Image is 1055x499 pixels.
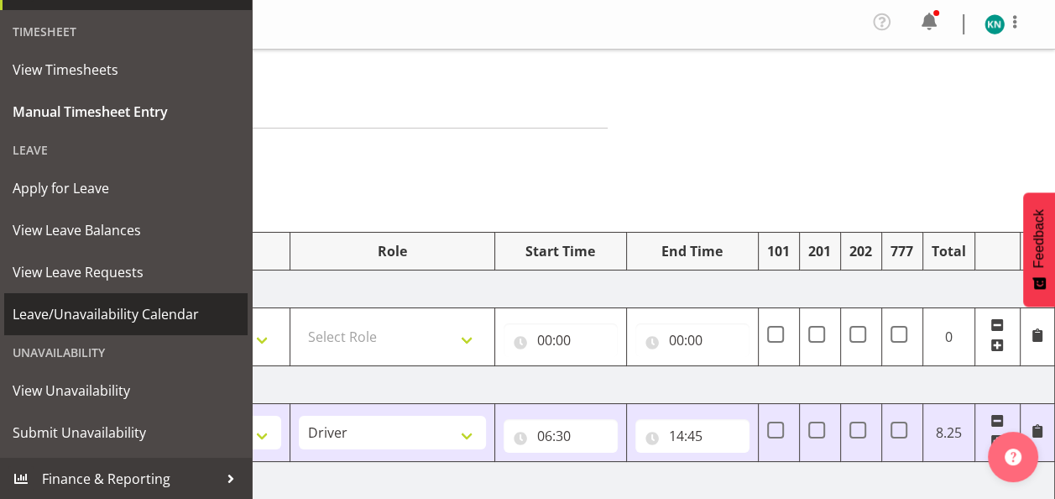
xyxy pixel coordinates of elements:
[922,404,974,462] td: 8.25
[4,91,248,133] a: Manual Timesheet Entry
[13,420,239,445] span: Submit Unavailability
[4,133,248,167] div: Leave
[13,218,239,243] span: View Leave Balances
[13,378,239,403] span: View Unavailability
[1031,209,1047,268] span: Feedback
[922,308,974,366] td: 0
[4,335,248,370] div: Unavailability
[984,14,1005,34] img: karl-nicole9851.jpg
[4,293,248,335] a: Leave/Unavailability Calendar
[849,241,873,261] div: 202
[299,241,486,261] div: Role
[504,323,618,357] input: Click to select...
[4,412,248,454] a: Submit Unavailability
[504,241,618,261] div: Start Time
[890,241,914,261] div: 777
[504,419,618,453] input: Click to select...
[4,209,248,251] a: View Leave Balances
[13,176,239,201] span: Apply for Leave
[1005,449,1021,465] img: help-xxl-2.png
[4,251,248,293] a: View Leave Requests
[4,370,248,412] a: View Unavailability
[13,99,239,124] span: Manual Timesheet Entry
[635,323,749,357] input: Click to select...
[635,419,749,453] input: Click to select...
[767,241,791,261] div: 101
[13,302,239,327] span: Leave/Unavailability Calendar
[13,260,239,285] span: View Leave Requests
[808,241,832,261] div: 201
[4,49,248,91] a: View Timesheets
[4,167,248,209] a: Apply for Leave
[932,241,966,261] div: Total
[635,241,749,261] div: End Time
[13,57,239,82] span: View Timesheets
[42,466,218,491] span: Finance & Reporting
[1023,192,1055,307] button: Feedback - Show survey
[4,14,248,49] div: Timesheet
